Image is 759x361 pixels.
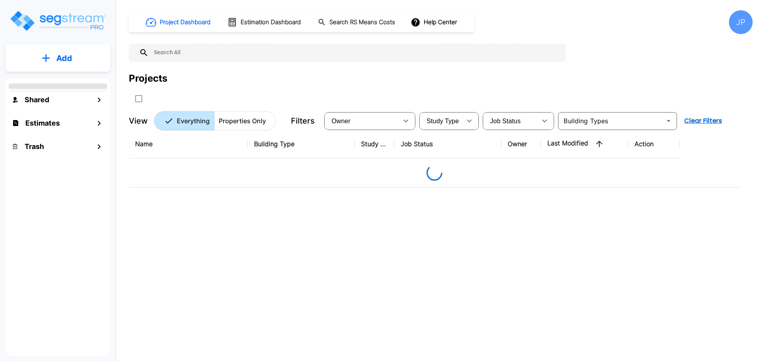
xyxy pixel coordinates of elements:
input: Search All [149,44,562,62]
button: Add [6,47,110,70]
th: Job Status [394,130,501,159]
p: Everything [177,116,210,126]
div: JP [729,10,753,34]
p: Filters [291,115,315,127]
h1: Project Dashboard [160,18,210,27]
div: Select [326,110,398,132]
th: Last Modified [541,130,628,159]
h1: Search RS Means Costs [329,18,395,27]
button: Project Dashboard [143,13,215,31]
button: Open [663,115,674,126]
th: Owner [501,130,541,159]
div: Select [421,110,461,132]
div: Projects [129,71,167,86]
div: Platform [154,111,276,130]
span: Job Status [490,118,520,124]
th: Name [129,130,248,159]
button: SelectAll [131,91,147,107]
span: Owner [331,118,350,124]
th: Study Type [355,130,394,159]
span: Study Type [426,118,459,124]
th: Building Type [248,130,355,159]
h1: Estimates [25,118,60,128]
button: Properties Only [214,111,276,130]
button: Search RS Means Costs [315,15,400,30]
div: Select [484,110,537,132]
input: Building Types [560,115,661,126]
th: Action [628,130,680,159]
button: Clear Filters [681,113,725,129]
h1: Trash [25,141,44,152]
p: View [129,115,148,127]
p: Properties Only [219,116,266,126]
button: Everything [154,111,214,130]
button: Help Center [409,15,460,30]
img: Logo [9,10,106,32]
h1: Shared [25,94,49,105]
h1: Estimation Dashboard [241,18,301,27]
button: Estimation Dashboard [224,14,305,31]
p: Add [56,52,72,64]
